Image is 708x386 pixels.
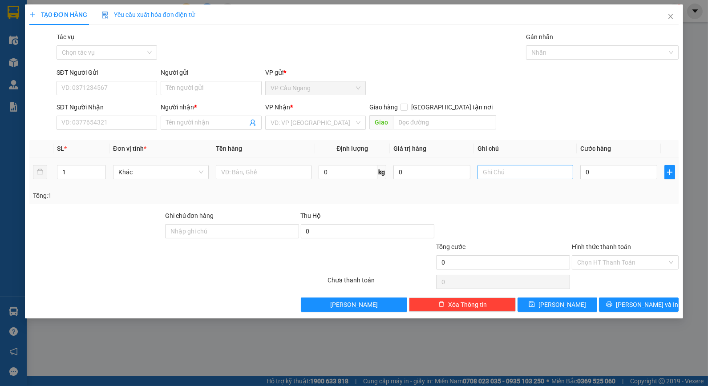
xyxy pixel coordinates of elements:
button: plus [664,165,675,179]
span: GIAO TN [21,66,93,75]
span: Khác [118,165,203,179]
div: Chưa thanh toán [327,275,436,291]
div: Tổng: 1 [33,191,274,201]
span: [PERSON_NAME] [538,300,586,310]
button: [PERSON_NAME] [301,298,408,312]
button: save[PERSON_NAME] [518,298,597,312]
div: VP gửi [265,68,366,77]
span: Định lượng [336,145,368,152]
span: plus [29,12,36,18]
span: Tổng cước [436,243,465,250]
button: printer[PERSON_NAME] và In [599,298,679,312]
span: GIAO: [4,66,93,75]
span: [GEOGRAPHIC_DATA] tận nơi [408,102,496,112]
span: Tên hàng [216,145,242,152]
div: Người nhận [161,102,261,112]
p: GỬI: [4,17,130,34]
button: deleteXóa Thông tin [409,298,516,312]
span: user-add [249,119,256,126]
span: Xóa Thông tin [448,300,487,310]
input: Ghi chú đơn hàng [165,224,299,238]
div: SĐT Người Gửi [57,68,157,77]
span: VP Cầu Ngang [25,38,71,47]
span: Giao [369,115,393,129]
p: NHẬN: [4,38,130,47]
span: printer [606,301,612,308]
span: VP [PERSON_NAME] ([GEOGRAPHIC_DATA]) - [4,17,83,34]
span: [PERSON_NAME] [330,300,378,310]
input: VD: Bàn, Ghế [216,165,312,179]
span: Giá trị hàng [393,145,426,152]
label: Hình thức thanh toán [572,243,631,250]
input: Ghi Chú [477,165,573,179]
span: kg [377,165,386,179]
input: 0 [393,165,470,179]
span: K BAO HƯ BỂ [49,66,93,75]
span: TẠO ĐƠN HÀNG [29,11,87,18]
span: plus [665,169,675,176]
span: delete [438,301,445,308]
label: Ghi chú đơn hàng [165,212,214,219]
span: save [529,301,535,308]
span: Giao hàng [369,104,398,111]
strong: BIÊN NHẬN GỬI HÀNG [30,5,103,13]
span: Đơn vị tính [113,145,146,152]
span: [PERSON_NAME] và In [616,300,678,310]
div: SĐT Người Nhận [57,102,157,112]
div: Người gửi [161,68,261,77]
span: SL [57,145,64,152]
span: VP Nhận [265,104,290,111]
span: BV ĐK CẦU NGANG( DUYÊN) [4,48,113,65]
span: VP Cầu Ngang [271,81,360,95]
img: icon [101,12,109,19]
span: 0916927257 - [4,48,113,65]
input: Dọc đường [393,115,496,129]
button: Close [658,4,683,29]
span: Cước hàng [580,145,611,152]
label: Gán nhãn [526,33,553,40]
span: Yêu cầu xuất hóa đơn điện tử [101,11,195,18]
th: Ghi chú [474,140,577,157]
button: delete [33,165,47,179]
span: Thu Hộ [301,212,321,219]
label: Tác vụ [57,33,74,40]
span: close [667,13,674,20]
